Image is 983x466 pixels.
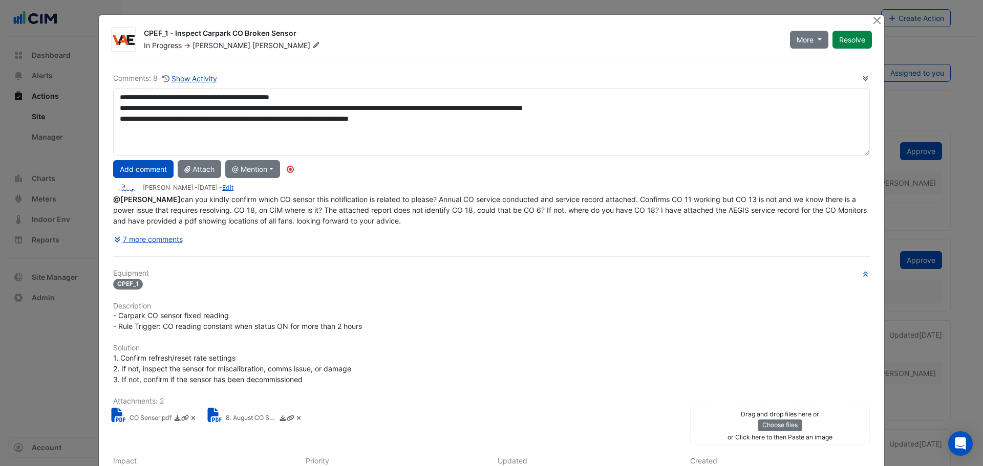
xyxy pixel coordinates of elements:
span: liam.dent@cimenviro.com [CIM] [113,195,181,204]
a: Download [174,413,181,424]
span: 2025-09-01 09:54:23 [198,184,218,191]
button: Add comment [113,160,174,178]
span: -> [184,41,190,50]
a: Download [279,413,287,424]
button: More [790,31,828,49]
h6: Impact [113,457,293,465]
a: Delete [295,413,303,424]
small: CO Sensor.pdf [130,413,172,424]
a: Copy link to clipboard [287,413,294,424]
h6: Updated [498,457,678,465]
img: VAE Group [112,35,135,45]
span: More [797,34,814,45]
small: [PERSON_NAME] - - [143,183,233,192]
button: @ Mention [225,160,280,178]
button: Show Activity [162,73,218,84]
button: Resolve [832,31,872,49]
h6: Solution [113,344,870,352]
button: Choose files [758,419,802,431]
button: Close [871,15,882,26]
span: [PERSON_NAME] [252,40,322,51]
a: Edit [222,184,233,191]
h6: Equipment [113,269,870,278]
img: Precision Group [113,183,139,194]
h6: Attachments: 2 [113,397,870,406]
div: Comments: 8 [113,73,218,84]
a: Delete [189,413,197,424]
button: 7 more comments [113,230,183,248]
small: or Click here to then Paste an image [728,433,832,441]
small: 8. August CO Service AEGIS.pdf [226,413,277,424]
div: Tooltip anchor [286,165,295,174]
a: Copy link to clipboard [181,413,189,424]
span: - Carpark CO sensor fixed reading - Rule Trigger: CO reading constant when status ON for more tha... [113,311,362,330]
h6: Description [113,302,870,310]
div: CPEF_1 - Inspect Carpark CO Broken Sensor [144,28,778,40]
small: Drag and drop files here or [741,410,819,418]
span: 1. Confirm refresh/reset rate settings 2. If not, inspect the sensor for miscalibration, comms is... [113,353,351,384]
span: can you kindly confirm which CO sensor this notification is related to please? Annual CO service ... [113,195,869,225]
div: Open Intercom Messenger [948,431,973,456]
span: CPEF_1 [113,279,143,290]
button: Attach [178,160,221,178]
span: [PERSON_NAME] [193,41,250,50]
span: In Progress [144,41,182,50]
h6: Created [690,457,870,465]
h6: Priority [306,457,486,465]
